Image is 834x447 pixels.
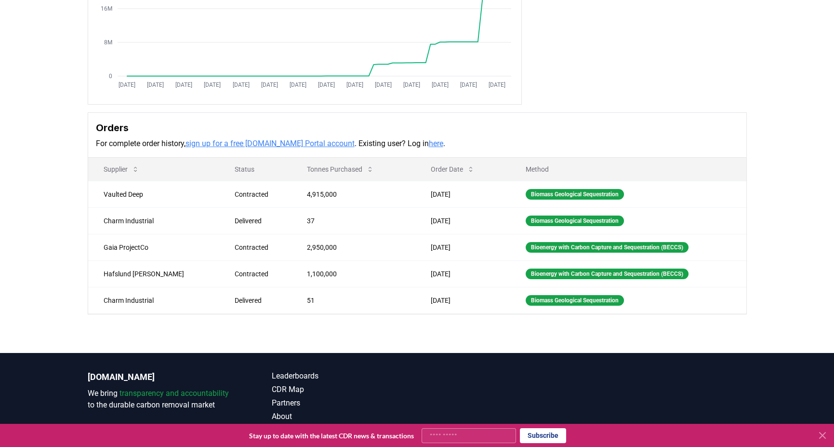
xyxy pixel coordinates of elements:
[96,121,739,135] h3: Orders
[204,81,221,88] tspan: [DATE]
[423,160,482,179] button: Order Date
[88,181,220,207] td: Vaulted Deep
[272,370,417,382] a: Leaderboards
[235,243,284,252] div: Contracted
[291,260,415,287] td: 1,100,000
[108,73,112,80] tspan: 0
[272,384,417,395] a: CDR Map
[299,160,382,179] button: Tonnes Purchased
[235,296,284,305] div: Delivered
[88,234,220,260] td: Gaia ProjectCo
[227,164,284,174] p: Status
[88,207,220,234] td: Charm Industrial
[526,269,688,279] div: Bioenergy with Carbon Capture and Sequestration (BECCS)
[100,5,112,12] tspan: 16M
[346,81,363,88] tspan: [DATE]
[460,81,477,88] tspan: [DATE]
[318,81,334,88] tspan: [DATE]
[403,81,420,88] tspan: [DATE]
[291,207,415,234] td: 37
[119,81,135,88] tspan: [DATE]
[526,189,624,200] div: Biomass Geological Sequestration
[415,287,510,313] td: [DATE]
[272,411,417,422] a: About
[415,260,510,287] td: [DATE]
[96,138,739,149] p: For complete order history, . Existing user? Log in .
[88,370,233,384] p: [DOMAIN_NAME]
[235,269,284,279] div: Contracted
[88,287,220,313] td: Charm Industrial
[261,81,278,88] tspan: [DATE]
[175,81,192,88] tspan: [DATE]
[415,207,510,234] td: [DATE]
[429,139,443,148] a: here
[289,81,306,88] tspan: [DATE]
[104,39,112,46] tspan: 8M
[88,260,220,287] td: Hafslund [PERSON_NAME]
[415,181,510,207] td: [DATE]
[291,234,415,260] td: 2,950,000
[147,81,164,88] tspan: [DATE]
[185,139,355,148] a: sign up for a free [DOMAIN_NAME] Portal account
[526,216,624,226] div: Biomass Geological Sequestration
[291,181,415,207] td: 4,915,000
[119,389,229,398] span: transparency and accountability
[489,81,505,88] tspan: [DATE]
[374,81,391,88] tspan: [DATE]
[96,160,147,179] button: Supplier
[232,81,249,88] tspan: [DATE]
[272,397,417,409] a: Partners
[431,81,448,88] tspan: [DATE]
[235,216,284,226] div: Delivered
[526,295,624,306] div: Biomass Geological Sequestration
[415,234,510,260] td: [DATE]
[88,388,233,411] p: We bring to the durable carbon removal market
[291,287,415,313] td: 51
[235,190,284,199] div: Contracted
[518,164,739,174] p: Method
[526,242,688,253] div: Bioenergy with Carbon Capture and Sequestration (BECCS)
